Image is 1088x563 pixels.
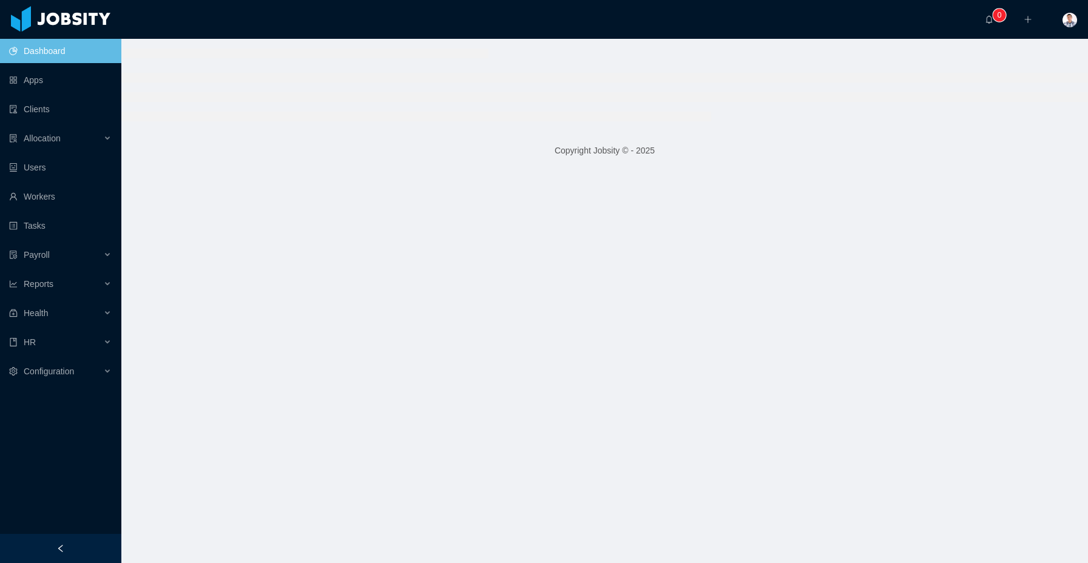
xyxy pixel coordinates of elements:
[9,184,112,209] a: icon: userWorkers
[24,279,53,289] span: Reports
[24,308,48,318] span: Health
[9,68,112,92] a: icon: appstoreApps
[9,97,112,121] a: icon: auditClients
[24,133,61,143] span: Allocation
[1063,13,1077,27] img: a9a601c0-0538-11e8-8828-95ecc3ba7fc5_5d0a90fa7584a.jpeg
[9,39,112,63] a: icon: pie-chartDashboard
[9,134,18,143] i: icon: solution
[9,338,18,346] i: icon: book
[9,251,18,259] i: icon: file-protect
[121,130,1088,172] footer: Copyright Jobsity © - 2025
[9,214,112,238] a: icon: profileTasks
[9,309,18,317] i: icon: medicine-box
[9,155,112,180] a: icon: robotUsers
[1024,15,1032,24] i: icon: plus
[993,9,1005,21] sup: 0
[9,367,18,376] i: icon: setting
[24,250,50,260] span: Payroll
[24,337,36,347] span: HR
[24,366,74,376] span: Configuration
[985,15,993,24] i: icon: bell
[9,280,18,288] i: icon: line-chart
